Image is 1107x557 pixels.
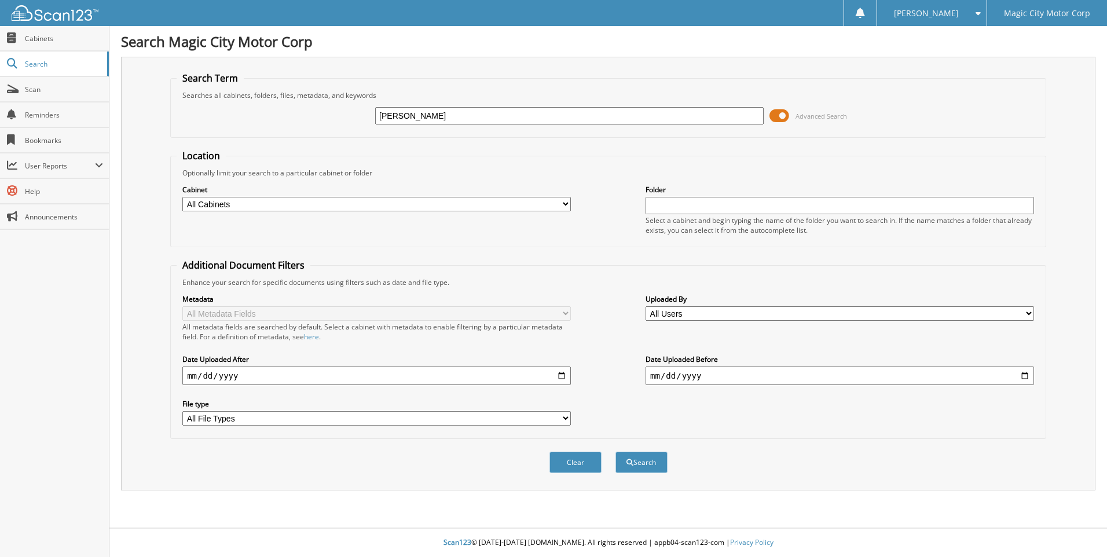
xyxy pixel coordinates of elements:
[182,185,571,195] label: Cabinet
[177,72,244,85] legend: Search Term
[25,161,95,171] span: User Reports
[25,110,103,120] span: Reminders
[730,537,774,547] a: Privacy Policy
[25,212,103,222] span: Announcements
[646,294,1034,304] label: Uploaded By
[796,112,847,120] span: Advanced Search
[177,259,310,272] legend: Additional Document Filters
[177,168,1040,178] div: Optionally limit your search to a particular cabinet or folder
[109,529,1107,557] div: © [DATE]-[DATE] [DOMAIN_NAME]. All rights reserved | appb04-scan123-com |
[177,149,226,162] legend: Location
[549,452,602,473] button: Clear
[182,367,571,385] input: start
[646,367,1034,385] input: end
[182,322,571,342] div: All metadata fields are searched by default. Select a cabinet with metadata to enable filtering b...
[615,452,668,473] button: Search
[25,34,103,43] span: Cabinets
[646,354,1034,364] label: Date Uploaded Before
[177,277,1040,287] div: Enhance your search for specific documents using filters such as date and file type.
[182,399,571,409] label: File type
[25,135,103,145] span: Bookmarks
[894,10,959,17] span: [PERSON_NAME]
[121,32,1095,51] h1: Search Magic City Motor Corp
[25,85,103,94] span: Scan
[304,332,319,342] a: here
[12,5,98,21] img: scan123-logo-white.svg
[182,354,571,364] label: Date Uploaded After
[443,537,471,547] span: Scan123
[25,59,101,69] span: Search
[182,294,571,304] label: Metadata
[646,185,1034,195] label: Folder
[25,186,103,196] span: Help
[646,215,1034,235] div: Select a cabinet and begin typing the name of the folder you want to search in. If the name match...
[1004,10,1090,17] span: Magic City Motor Corp
[177,90,1040,100] div: Searches all cabinets, folders, files, metadata, and keywords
